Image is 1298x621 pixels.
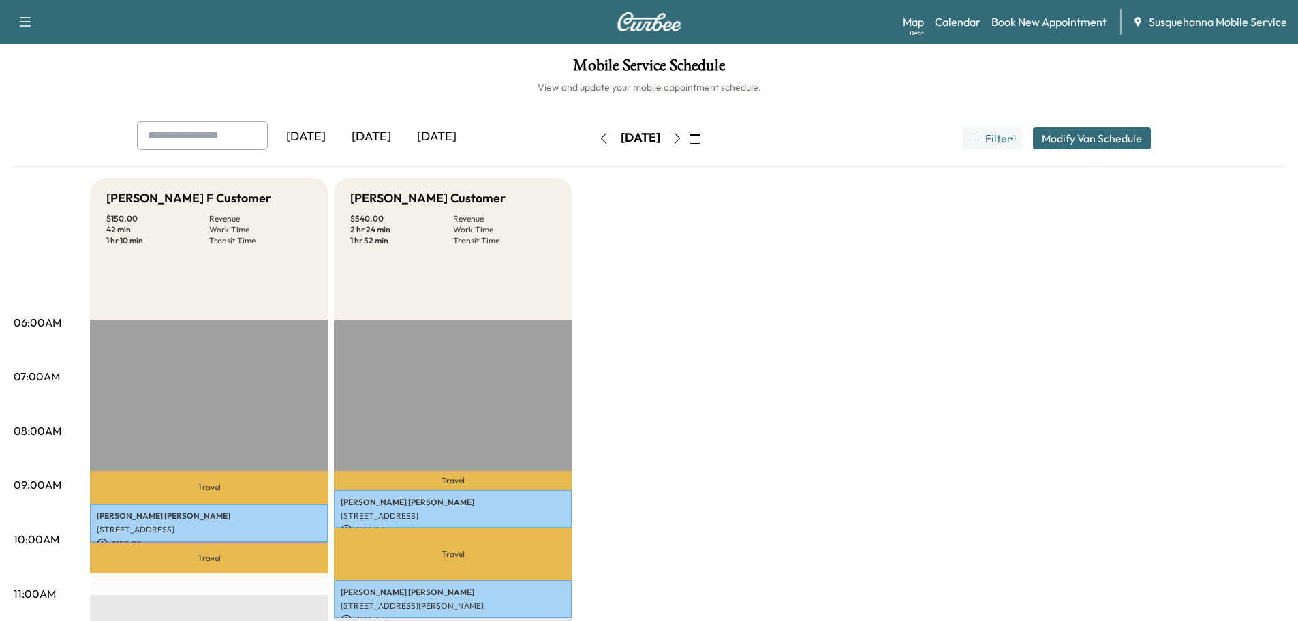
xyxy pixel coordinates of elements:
div: [DATE] [621,130,660,147]
p: Travel [90,543,328,574]
p: 08:00AM [14,423,61,439]
p: 2 hr 24 min [350,224,453,235]
div: [DATE] [273,121,339,153]
div: [DATE] [339,121,404,153]
p: $ 540.00 [350,213,453,224]
p: [STREET_ADDRESS] [341,511,566,521]
p: 07:00AM [14,368,60,384]
p: Transit Time [209,235,312,246]
p: Revenue [453,213,556,224]
button: Filter●1 [963,127,1021,149]
span: ● [1010,135,1013,142]
p: Transit Time [453,235,556,246]
p: Revenue [209,213,312,224]
p: [PERSON_NAME] [PERSON_NAME] [97,511,322,521]
p: $ 150.00 [341,524,566,536]
h6: View and update your mobile appointment schedule. [14,80,1284,94]
p: 11:00AM [14,586,56,602]
p: 09:00AM [14,476,61,493]
p: [STREET_ADDRESS] [97,524,322,535]
a: Calendar [935,14,980,30]
p: [PERSON_NAME] [PERSON_NAME] [341,587,566,598]
p: Work Time [209,224,312,235]
p: 42 min [106,224,209,235]
span: Filter [985,130,1010,147]
p: Travel [334,528,572,579]
p: Travel [90,471,328,504]
a: Book New Appointment [991,14,1107,30]
p: $ 150.00 [97,538,322,550]
p: $ 150.00 [106,213,209,224]
p: 06:00AM [14,314,61,331]
h5: [PERSON_NAME] F Customer [106,189,271,208]
a: MapBeta [903,14,924,30]
span: 1 [1013,133,1016,144]
p: Work Time [453,224,556,235]
img: Curbee Logo [617,12,682,31]
h5: [PERSON_NAME] Customer [350,189,506,208]
div: Beta [910,28,924,38]
div: [DATE] [404,121,469,153]
p: 1 hr 52 min [350,235,453,246]
p: [PERSON_NAME] [PERSON_NAME] [341,497,566,508]
h1: Mobile Service Schedule [14,57,1284,80]
p: 10:00AM [14,531,59,547]
span: Susquehanna Mobile Service [1149,14,1287,30]
p: [STREET_ADDRESS][PERSON_NAME] [341,601,566,611]
button: Modify Van Schedule [1033,127,1151,149]
p: 1 hr 10 min [106,235,209,246]
p: Travel [334,471,572,490]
